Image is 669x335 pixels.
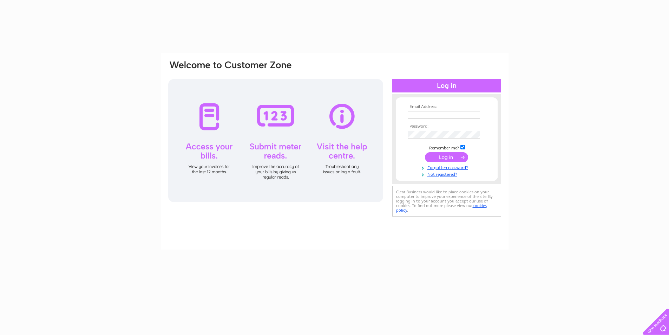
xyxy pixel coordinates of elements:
[425,152,468,162] input: Submit
[406,124,487,129] th: Password:
[408,170,487,177] a: Not registered?
[408,164,487,170] a: Forgotten password?
[392,186,501,217] div: Clear Business would like to place cookies on your computer to improve your experience of the sit...
[406,104,487,109] th: Email Address:
[406,144,487,151] td: Remember me?
[396,203,487,213] a: cookies policy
